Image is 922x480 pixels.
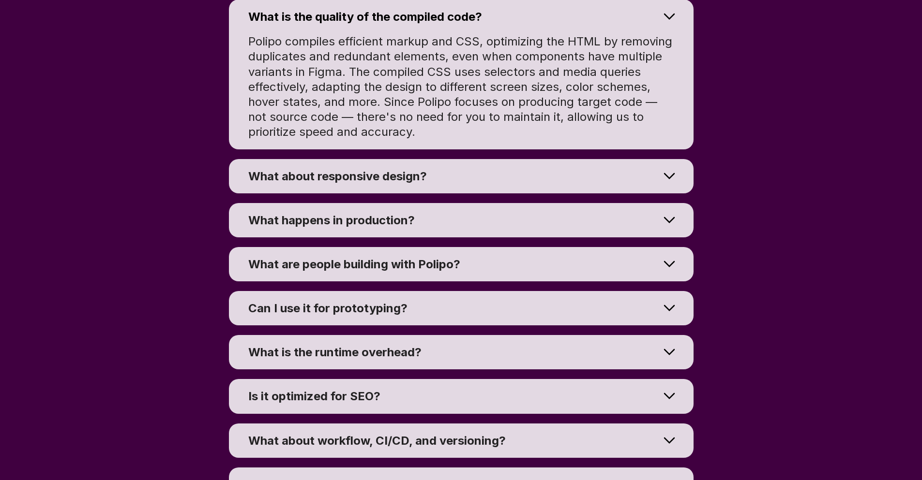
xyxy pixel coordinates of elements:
[229,423,694,458] summary: What about workflow, CI/CD, and versioning?
[229,335,694,369] summary: What is the runtime overhead?
[248,389,380,403] span: Is it optimized for SEO?
[248,10,482,24] span: What is the quality of the compiled code?
[248,257,460,271] span: What are people building with Polipo?
[229,379,694,413] summary: Is it optimized for SEO?
[248,301,408,315] span: Can I use it for prototyping?
[248,34,676,139] span: Polipo compiles efficient markup and CSS, optimizing the HTML by removing duplicates and redundan...
[248,434,506,448] span: What about workflow, CI/CD, and versioning?
[229,203,694,237] summary: What happens in production?
[248,169,427,183] span: What about responsive design?
[229,291,694,325] summary: Can I use it for prototyping?
[248,345,422,359] span: What is the runtime overhead?
[229,159,694,193] summary: What about responsive design?
[229,247,694,281] summary: What are people building with Polipo?
[248,213,415,227] span: What happens in production?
